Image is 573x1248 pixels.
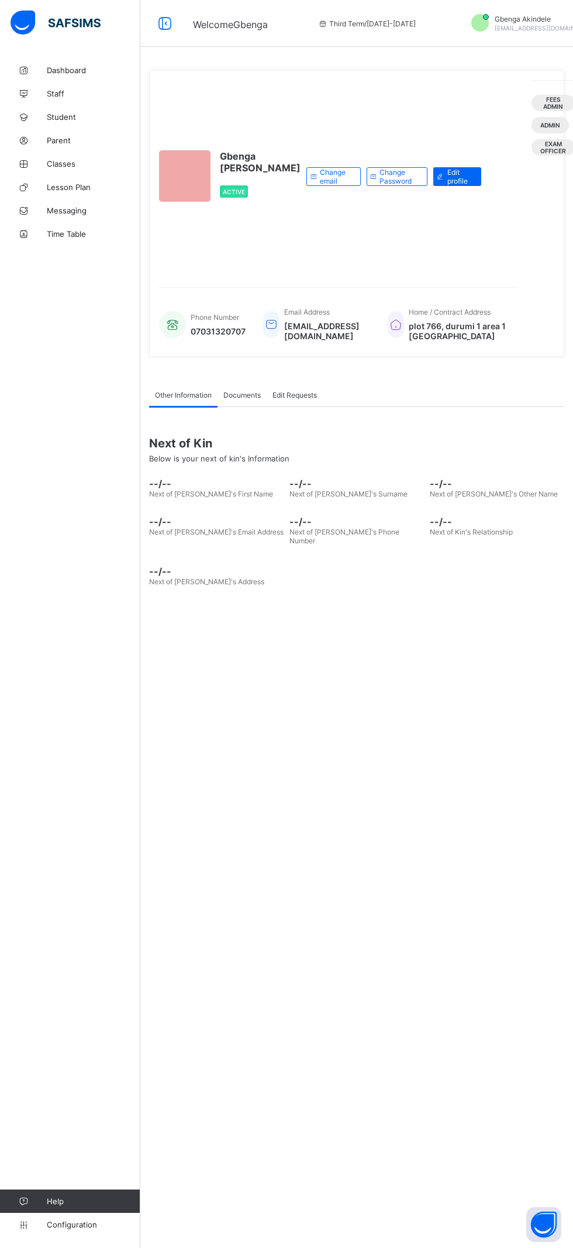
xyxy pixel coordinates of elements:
span: --/-- [289,516,424,528]
span: --/-- [149,478,284,489]
span: Gbenga [PERSON_NAME] [220,150,301,174]
span: --/-- [289,478,424,489]
span: Configuration [47,1220,140,1229]
span: Classes [47,159,140,168]
span: Next of Kin's Relationship [430,528,513,536]
span: Edit profile [447,168,472,185]
span: Next of [PERSON_NAME]'s Surname [289,489,408,498]
span: Change email [320,168,351,185]
span: Next of [PERSON_NAME]'s Address [149,577,264,586]
span: Active [223,188,245,195]
span: Messaging [47,206,140,215]
span: Next of [PERSON_NAME]'s Phone Number [289,528,399,545]
span: --/-- [149,516,284,528]
span: Parent [47,136,140,145]
span: --/-- [149,566,284,577]
span: Dashboard [47,65,140,75]
span: Phone Number [191,313,239,322]
span: Next of [PERSON_NAME]'s Other Name [430,489,558,498]
span: Below is your next of kin's Information [149,454,289,463]
span: Fees Admin [540,96,566,110]
span: Next of Kin [149,436,564,450]
img: safsims [11,11,101,35]
span: Help [47,1197,140,1206]
span: Edit Requests [272,391,317,399]
span: Student [47,112,140,122]
span: Exam Officer [540,140,566,154]
span: Other Information [155,391,212,399]
span: [EMAIL_ADDRESS][DOMAIN_NAME] [284,321,370,341]
span: Welcome Gbenga [193,19,268,30]
span: Staff [47,89,140,98]
span: Next of [PERSON_NAME]'s Email Address [149,528,284,536]
span: Change Password [379,168,418,185]
span: Documents [223,391,261,399]
span: Time Table [47,229,140,239]
span: session/term information [317,19,416,28]
span: plot 766, durumi 1 area 1 [GEOGRAPHIC_DATA] [409,321,506,341]
span: 07031320707 [191,326,246,336]
span: Lesson Plan [47,182,140,192]
span: --/-- [430,516,564,528]
button: Open asap [526,1207,561,1242]
span: Email Address [284,308,330,316]
span: Admin [540,122,560,129]
span: Next of [PERSON_NAME]'s First Name [149,489,273,498]
span: --/-- [430,478,564,489]
span: Home / Contract Address [409,308,491,316]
